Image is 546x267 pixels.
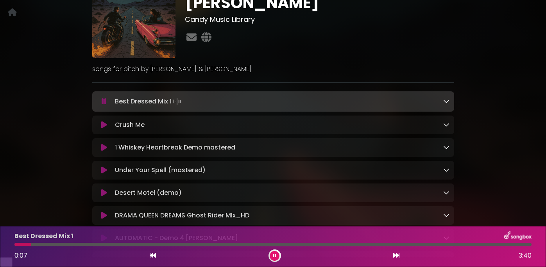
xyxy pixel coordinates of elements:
span: 3:40 [519,251,532,260]
h3: Candy Music Library [185,15,454,24]
img: waveform4.gif [172,96,183,107]
p: Best Dressed Mix 1 [115,96,183,107]
span: 0:07 [14,251,27,260]
img: songbox-logo-white.png [504,231,532,241]
p: Best Dressed Mix 1 [14,231,73,241]
p: DRAMA QUEEN DREAMS Ghost Rider MIx_HD [115,211,249,220]
p: 1 Whiskey Heartbreak Demo mastered [115,143,235,152]
p: Desert Motel (demo) [115,188,182,198]
p: Under Your Spell (mastered) [115,166,206,175]
p: songs for pitch by [PERSON_NAME] & [PERSON_NAME] [92,64,454,74]
p: Crush Me [115,120,145,130]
